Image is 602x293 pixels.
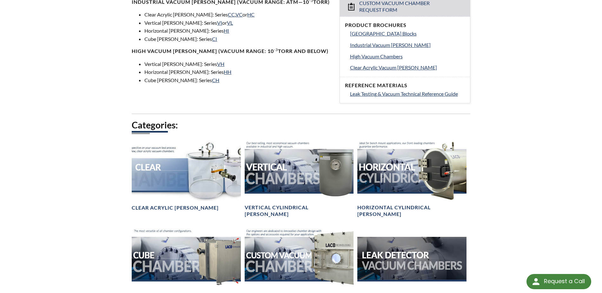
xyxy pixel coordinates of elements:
a: [GEOGRAPHIC_DATA] Blocks [350,29,465,38]
a: CH [212,77,219,83]
sup: -3 [274,47,278,52]
h4: High Vacuum [PERSON_NAME] (Vacuum range: 10 Torr and below) [132,48,332,55]
li: Horizontal [PERSON_NAME]: Series [144,27,332,35]
a: Clear Acrylic Vacuum [PERSON_NAME] [350,63,465,72]
li: Cube [PERSON_NAME]: Series [144,35,332,43]
li: Vertical [PERSON_NAME]: Series or [144,19,332,27]
a: Leak Testing & Vacuum Technical Reference Guide [350,90,465,98]
div: Request a Call [544,274,585,289]
h4: Reference Materials [345,82,465,89]
span: Industrial Vacuum [PERSON_NAME] [350,42,431,48]
li: Clear Acrylic [PERSON_NAME]: Series , or [144,10,332,19]
span: Leak Testing & Vacuum Technical Reference Guide [350,91,458,97]
img: round button [531,277,541,287]
span: [GEOGRAPHIC_DATA] Blocks [350,30,417,36]
h4: Product Brochures [345,22,465,29]
a: Clear Chambers headerClear Acrylic [PERSON_NAME] [132,140,241,211]
a: Horizontal Cylindrical headerHorizontal Cylindrical [PERSON_NAME] [357,140,466,218]
li: Vertical [PERSON_NAME]: Series [144,60,332,68]
div: Request a Call [526,274,591,289]
a: VL [227,20,233,26]
li: Horizontal [PERSON_NAME]: Series [144,68,332,76]
a: HC [247,11,255,17]
h2: Categories: [132,119,470,131]
a: CC [228,11,235,17]
h4: Clear Acrylic [PERSON_NAME] [132,205,219,211]
a: VI [217,20,222,26]
h4: Horizontal Cylindrical [PERSON_NAME] [357,204,466,218]
a: CI [212,36,217,42]
li: Cube [PERSON_NAME]: Series [144,76,332,84]
h4: Vertical Cylindrical [PERSON_NAME] [245,204,354,218]
a: VC [235,11,242,17]
a: Industrial Vacuum [PERSON_NAME] [350,41,465,49]
a: Vertical Vacuum Chambers headerVertical Cylindrical [PERSON_NAME] [245,140,354,218]
a: HH [224,69,231,75]
span: Clear Acrylic Vacuum [PERSON_NAME] [350,64,437,70]
a: High Vacuum Chambers [350,52,465,61]
a: VH [217,61,224,67]
a: HI [224,28,229,34]
span: High Vacuum Chambers [350,53,403,59]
